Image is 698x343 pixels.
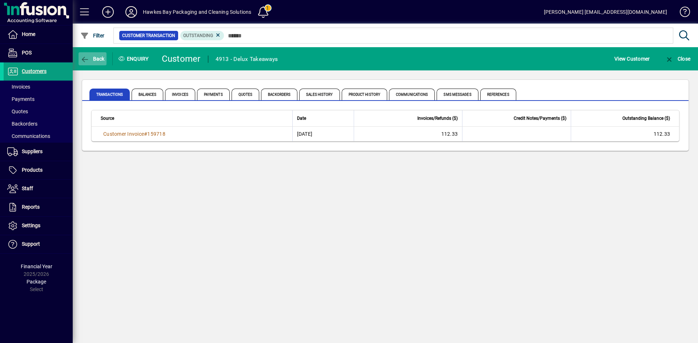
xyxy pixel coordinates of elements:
app-page-header-button: Close enquiry [657,52,698,65]
span: Suppliers [22,148,43,154]
span: 159718 [147,131,165,137]
span: Package [27,279,46,285]
a: Support [4,235,73,253]
span: Source [101,114,114,122]
button: View Customer [613,52,651,65]
a: POS [4,44,73,62]
span: View Customer [614,53,650,65]
span: Payments [7,96,35,102]
span: Transactions [89,89,130,100]
td: 112.33 [571,127,679,141]
a: Customer Invoice#159718 [101,130,168,138]
a: Home [4,25,73,44]
button: Filter [79,29,107,42]
span: Backorders [261,89,297,100]
span: Outstanding Balance ($) [622,114,670,122]
div: Enquiry [113,53,156,65]
a: Knowledge Base [674,1,689,25]
span: Staff [22,185,33,191]
span: Product History [342,89,388,100]
td: [DATE] [292,127,354,141]
span: Communications [389,89,435,100]
span: References [480,89,516,100]
app-page-header-button: Back [73,52,113,65]
span: Outstanding [183,33,213,38]
button: Profile [120,5,143,19]
span: Payments [197,89,230,100]
span: Invoices [165,89,195,100]
span: Invoices [7,84,30,90]
span: Quotes [232,89,260,100]
span: Back [80,56,105,62]
a: Invoices [4,81,73,93]
a: Quotes [4,105,73,118]
button: Add [96,5,120,19]
mat-chip: Outstanding Status: Outstanding [180,31,224,40]
span: Close [665,56,690,62]
a: Settings [4,217,73,235]
button: Close [663,52,692,65]
span: Products [22,167,43,173]
div: [PERSON_NAME] [EMAIL_ADDRESS][DOMAIN_NAME] [544,6,667,18]
span: Date [297,114,306,122]
span: POS [22,50,32,56]
span: Filter [80,33,105,38]
span: Backorders [7,121,37,127]
a: Reports [4,198,73,216]
a: Products [4,161,73,179]
span: Quotes [7,109,28,114]
a: Staff [4,180,73,198]
span: Communications [7,133,50,139]
button: Back [79,52,107,65]
span: SMS Messages [437,89,478,100]
span: Financial Year [21,264,52,269]
div: Date [297,114,349,122]
a: Payments [4,93,73,105]
div: Hawkes Bay Packaging and Cleaning Solutions [143,6,252,18]
span: Support [22,241,40,247]
div: 4913 - Delux Takeaways [216,53,278,65]
span: Balances [132,89,163,100]
span: # [144,131,147,137]
a: Communications [4,130,73,142]
span: Credit Notes/Payments ($) [514,114,566,122]
td: 112.33 [354,127,462,141]
span: Home [22,31,35,37]
a: Backorders [4,118,73,130]
span: Customer Invoice [103,131,144,137]
span: Reports [22,204,40,210]
span: Settings [22,222,40,228]
div: Customer [162,53,201,65]
span: Customers [22,68,47,74]
span: Customer Transaction [122,32,175,39]
span: Invoices/Refunds ($) [417,114,458,122]
a: Suppliers [4,143,73,161]
span: Sales History [299,89,340,100]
